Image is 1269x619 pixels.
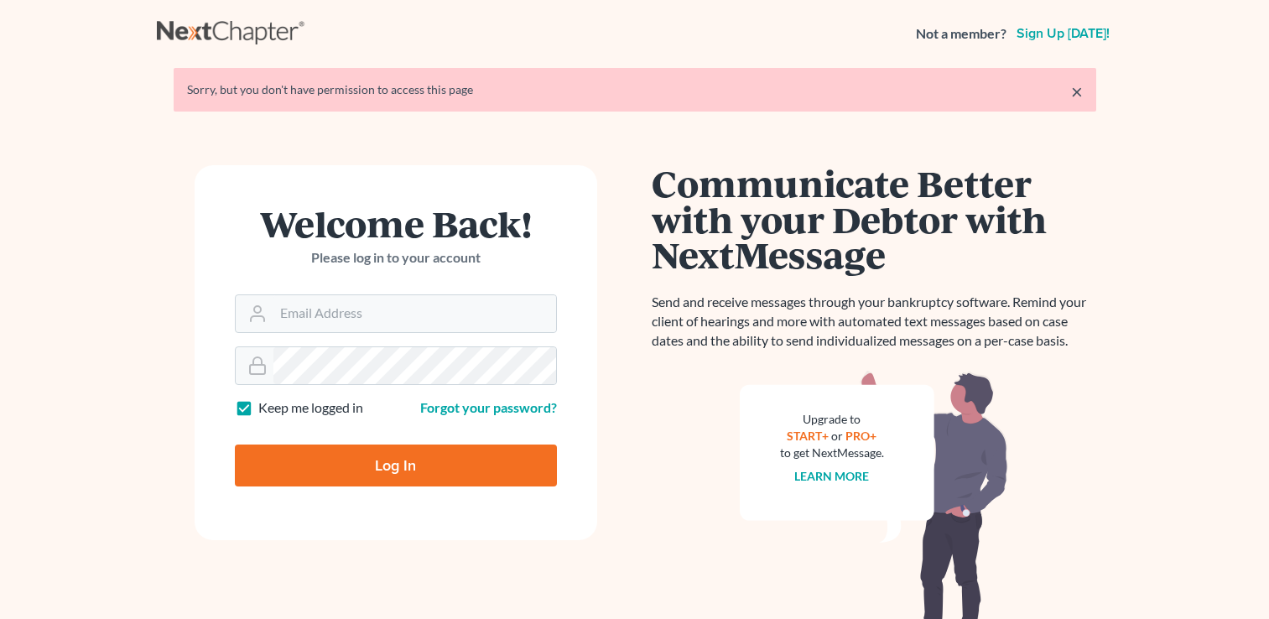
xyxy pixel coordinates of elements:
a: × [1071,81,1083,101]
a: Learn more [794,469,869,483]
span: or [831,429,843,443]
div: Sorry, but you don't have permission to access this page [187,81,1083,98]
div: Upgrade to [780,411,884,428]
label: Keep me logged in [258,398,363,418]
a: Sign up [DATE]! [1013,27,1113,40]
a: Forgot your password? [420,399,557,415]
input: Log In [235,445,557,486]
p: Send and receive messages through your bankruptcy software. Remind your client of hearings and mo... [652,293,1096,351]
input: Email Address [273,295,556,332]
h1: Communicate Better with your Debtor with NextMessage [652,165,1096,273]
h1: Welcome Back! [235,205,557,242]
a: PRO+ [845,429,876,443]
p: Please log in to your account [235,248,557,268]
a: START+ [787,429,829,443]
div: to get NextMessage. [780,445,884,461]
strong: Not a member? [916,24,1006,44]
